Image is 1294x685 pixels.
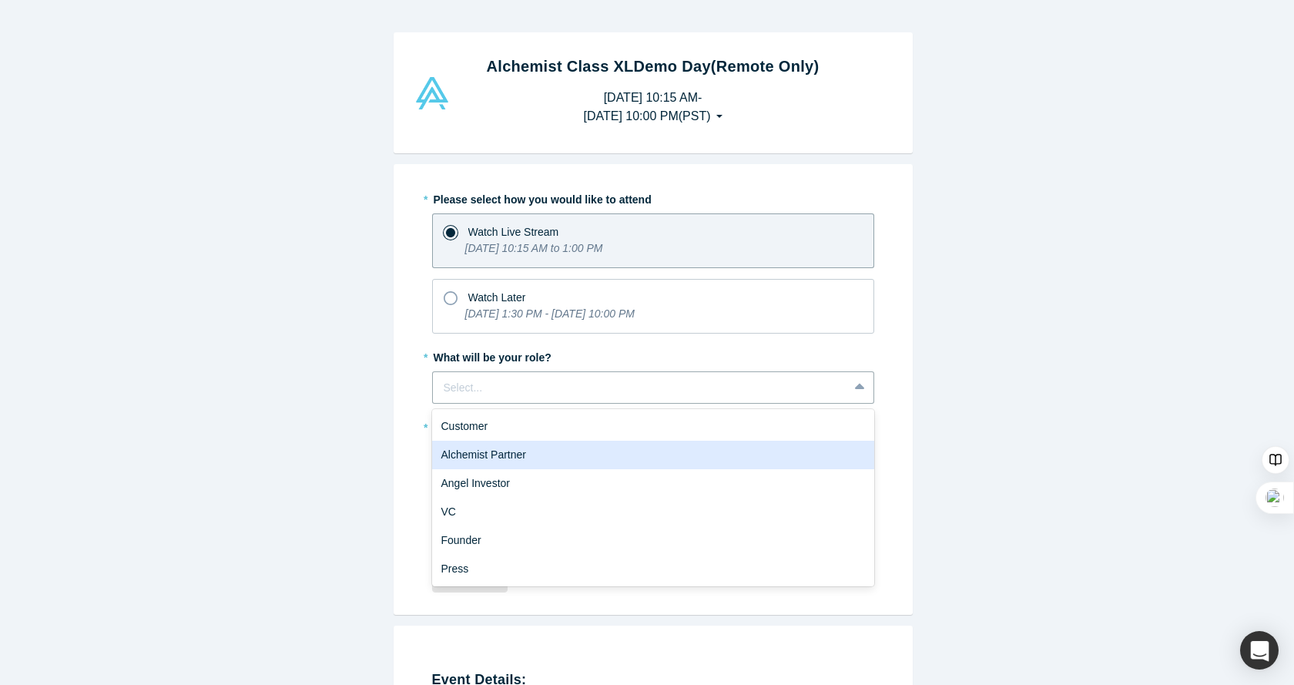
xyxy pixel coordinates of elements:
[432,469,874,498] div: Angel Investor
[465,242,603,254] i: [DATE] 10:15 AM to 1:00 PM
[465,307,635,320] i: [DATE] 1:30 PM - [DATE] 10:00 PM
[432,412,874,441] div: Customer
[468,291,526,304] span: Watch Later
[487,58,820,75] strong: Alchemist Class XL Demo Day (Remote Only)
[567,83,738,131] button: [DATE] 10:15 AM-[DATE] 10:00 PM(PST)
[432,344,874,366] label: What will be your role?
[432,441,874,469] div: Alchemist Partner
[414,77,451,109] img: Alchemist Vault Logo
[432,526,874,555] div: Founder
[432,555,874,583] div: Press
[432,186,874,208] label: Please select how you would like to attend
[432,498,874,526] div: VC
[468,226,559,238] span: Watch Live Stream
